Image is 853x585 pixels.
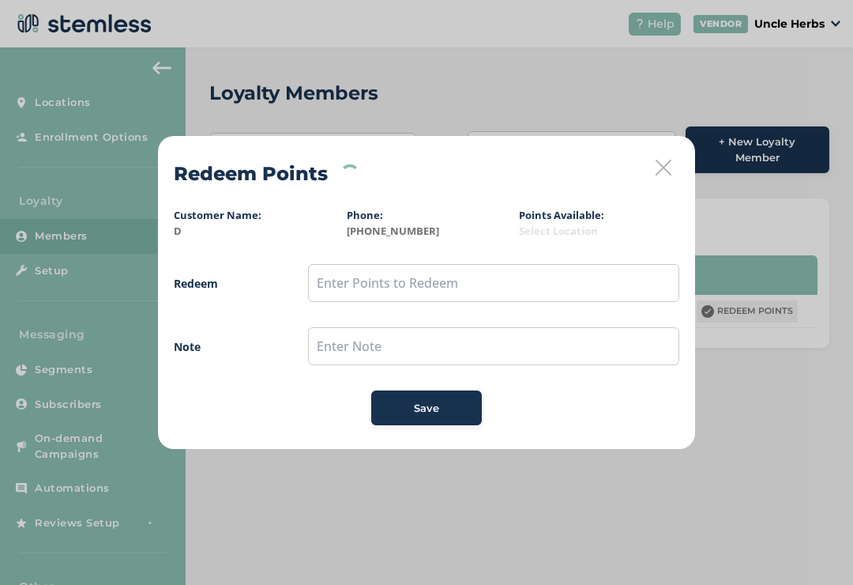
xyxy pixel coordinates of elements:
input: Enter Note [308,327,679,365]
label: Points Available: [519,208,604,222]
input: Enter Points to Redeem [308,264,679,302]
label: Select Location [519,224,679,240]
label: D [174,224,334,240]
label: Customer Name: [174,208,261,222]
h2: Redeem Points [174,160,328,188]
label: [PHONE_NUMBER] [347,224,507,240]
label: Note [174,338,276,355]
label: Phone: [347,208,383,222]
span: Save [414,401,439,417]
button: Save [371,391,482,425]
label: Redeem [174,275,276,292]
iframe: Chat Widget [774,509,853,585]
